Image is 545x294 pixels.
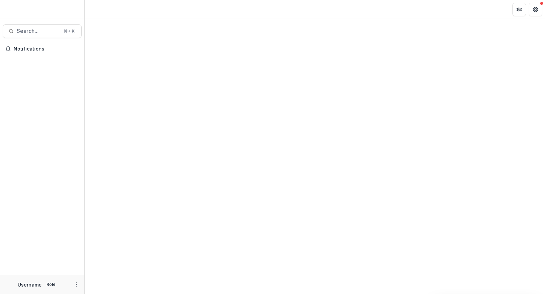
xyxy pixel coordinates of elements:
button: Get Help [529,3,542,16]
span: Notifications [14,46,79,52]
button: Search... [3,24,82,38]
nav: breadcrumb [87,4,116,14]
p: Username [18,281,42,288]
button: Partners [512,3,526,16]
div: ⌘ + K [62,27,76,35]
button: Notifications [3,43,82,54]
span: Search... [17,28,60,34]
p: Role [44,281,58,288]
button: More [72,280,80,289]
